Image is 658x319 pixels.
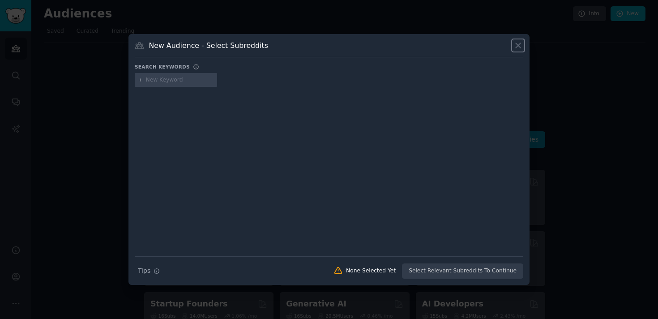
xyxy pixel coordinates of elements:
[138,266,150,276] span: Tips
[135,64,190,70] h3: Search keywords
[346,267,396,275] div: None Selected Yet
[135,263,163,279] button: Tips
[149,41,268,50] h3: New Audience - Select Subreddits
[146,76,214,84] input: New Keyword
